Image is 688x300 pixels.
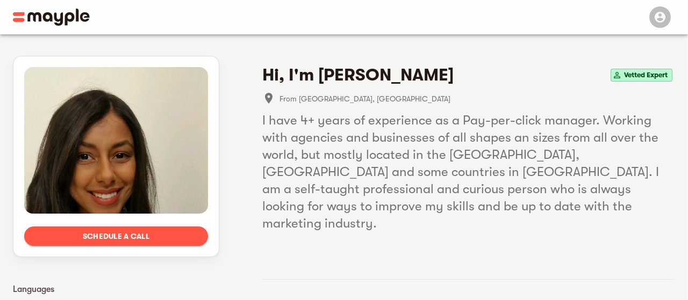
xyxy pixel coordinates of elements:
[24,226,208,246] button: Schedule a call
[33,230,199,243] span: Schedule a call
[13,283,219,296] p: Languages
[262,112,675,232] h5: I have 4+ years of experience as a Pay-per-click manager. Working with agencies and businesses of...
[643,12,675,20] span: Menu
[13,9,90,26] img: Main logo
[262,64,454,86] h4: Hi, I'm [PERSON_NAME]
[279,92,675,105] span: From [GEOGRAPHIC_DATA], [GEOGRAPHIC_DATA]
[620,69,672,82] span: Vetted Expert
